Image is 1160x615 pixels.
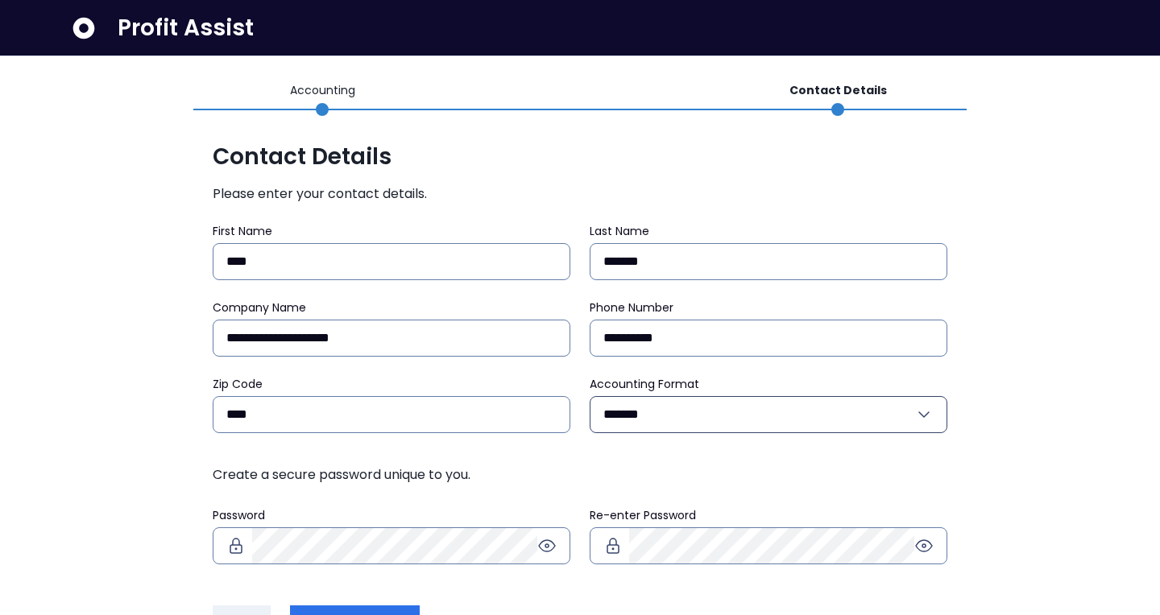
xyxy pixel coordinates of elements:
span: Re-enter Password [590,507,696,523]
span: Zip Code [213,376,263,392]
p: Contact Details [789,82,887,99]
span: Create a secure password unique to you. [213,465,947,485]
span: Profit Assist [118,14,254,43]
span: Password [213,507,265,523]
span: Last Name [590,223,649,239]
span: Accounting Format [590,376,699,392]
span: First Name [213,223,272,239]
span: Please enter your contact details. [213,184,947,204]
span: Company Name [213,299,306,316]
p: Accounting [290,82,355,99]
span: Contact Details [213,142,947,171]
span: Phone Number [590,299,673,316]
